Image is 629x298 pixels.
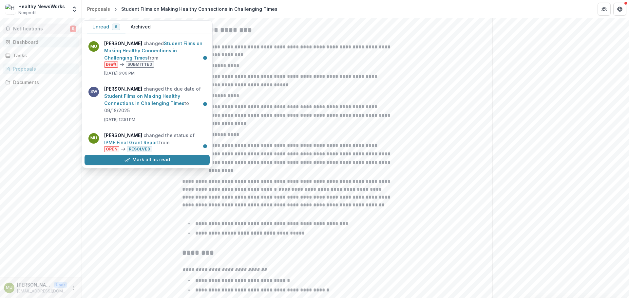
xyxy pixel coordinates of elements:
[13,39,74,45] div: Dashboard
[70,284,78,292] button: More
[3,50,79,61] a: Tasks
[13,65,74,72] div: Proposals
[54,282,67,288] p: User
[3,24,79,34] button: Notifications9
[85,155,210,165] button: Mark all as read
[85,4,113,14] a: Proposals
[115,24,117,29] span: 9
[85,4,280,14] nav: breadcrumb
[13,79,74,86] div: Documents
[17,288,67,294] p: [EMAIL_ADDRESS][DOMAIN_NAME]
[104,85,206,114] p: changed the due date of to 09/18/2025
[17,281,51,288] p: [PERSON_NAME]
[87,21,125,33] button: Unread
[104,41,202,61] a: Student Films on Making Healthy Connections in Challenging Times
[104,40,206,68] p: changed from
[13,26,70,32] span: Notifications
[87,6,110,12] div: Proposals
[13,52,74,59] div: Tasks
[104,140,159,145] a: IPMF Final Grant Report
[598,3,611,16] button: Partners
[3,63,79,74] a: Proposals
[613,3,626,16] button: Get Help
[104,132,206,152] p: changed the status of from
[5,4,16,14] img: Healthy NewsWorks
[6,286,12,290] div: Marian Uhlman
[104,93,184,106] a: Student Films on Making Healthy Connections in Challenging Times
[121,6,277,12] div: Student Films on Making Healthy Connections in Challenging Times
[3,37,79,47] a: Dashboard
[18,10,37,16] span: Nonprofit
[125,21,156,33] button: Archived
[18,3,65,10] div: Healthy NewsWorks
[70,26,76,32] span: 9
[70,3,79,16] button: Open entity switcher
[3,77,79,88] a: Documents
